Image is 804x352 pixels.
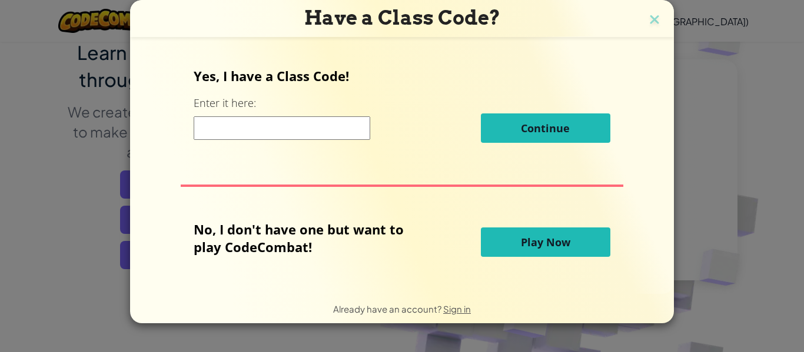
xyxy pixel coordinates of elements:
span: Have a Class Code? [304,6,500,29]
a: Sign in [443,303,471,314]
button: Play Now [481,227,610,257]
label: Enter it here: [194,96,256,110]
p: No, I don't have one but want to play CodeCombat! [194,220,421,256]
img: close icon [647,12,662,29]
span: Play Now [521,235,570,249]
span: Continue [521,121,570,135]
p: Yes, I have a Class Code! [194,67,610,85]
button: Continue [481,113,610,143]
span: Already have an account? [333,303,443,314]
